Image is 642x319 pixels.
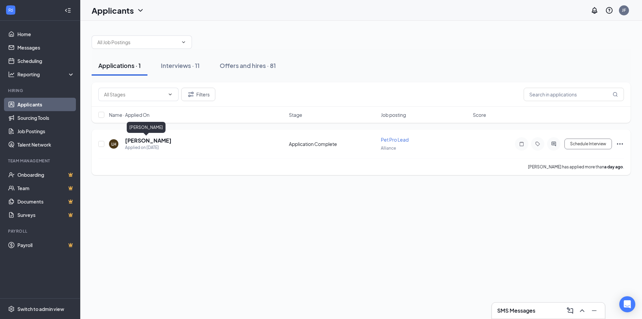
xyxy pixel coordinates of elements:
svg: ChevronDown [136,6,144,14]
button: Schedule Interview [564,139,612,149]
p: [PERSON_NAME] has applied more than . [528,164,624,170]
svg: MagnifyingGlass [613,92,618,97]
a: Job Postings [17,125,75,138]
svg: ChevronDown [181,39,186,45]
b: a day ago [604,164,623,169]
a: Talent Network [17,138,75,151]
button: Minimize [589,305,600,316]
a: Messages [17,41,75,54]
div: JF [622,7,626,13]
span: Job posting [381,111,406,118]
h3: SMS Messages [497,307,535,314]
svg: ActiveChat [550,141,558,147]
div: Applied on [DATE] [125,144,172,151]
svg: Filter [187,90,195,98]
div: LH [111,141,116,147]
svg: Minimize [590,307,598,315]
span: Alliance [381,146,396,151]
h1: Applicants [92,5,134,16]
svg: WorkstreamLogo [7,7,14,13]
svg: Settings [8,306,15,312]
a: TeamCrown [17,181,75,195]
div: Offers and hires · 81 [220,61,276,70]
input: All Job Postings [97,38,178,46]
svg: Ellipses [616,140,624,148]
svg: Notifications [591,6,599,14]
div: Interviews · 11 [161,61,200,70]
div: Reporting [17,71,75,78]
div: Team Management [8,158,73,164]
input: Search in applications [524,88,624,101]
h5: [PERSON_NAME] [125,137,172,144]
a: Scheduling [17,54,75,68]
a: SurveysCrown [17,208,75,222]
div: Applications · 1 [98,61,141,70]
svg: Analysis [8,71,15,78]
div: Open Intercom Messenger [619,296,635,312]
svg: Tag [534,141,542,147]
div: Payroll [8,228,73,234]
button: ComposeMessage [565,305,575,316]
div: Hiring [8,88,73,93]
span: Stage [289,111,302,118]
input: All Stages [104,91,165,98]
a: Sourcing Tools [17,111,75,125]
span: Score [473,111,486,118]
div: Application Complete [289,141,377,147]
div: Switch to admin view [17,306,64,312]
div: [PERSON_NAME] [127,122,166,133]
a: OnboardingCrown [17,168,75,181]
span: Name · Applied On [109,111,149,118]
button: ChevronUp [577,305,587,316]
svg: Collapse [65,7,71,14]
svg: Note [518,141,526,147]
svg: ChevronDown [168,92,173,97]
svg: ComposeMessage [566,307,574,315]
button: Filter Filters [181,88,215,101]
span: Pet Pro Lead [381,137,409,143]
a: Applicants [17,98,75,111]
a: Home [17,27,75,41]
a: DocumentsCrown [17,195,75,208]
svg: ChevronUp [578,307,586,315]
a: PayrollCrown [17,238,75,252]
svg: QuestionInfo [605,6,613,14]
